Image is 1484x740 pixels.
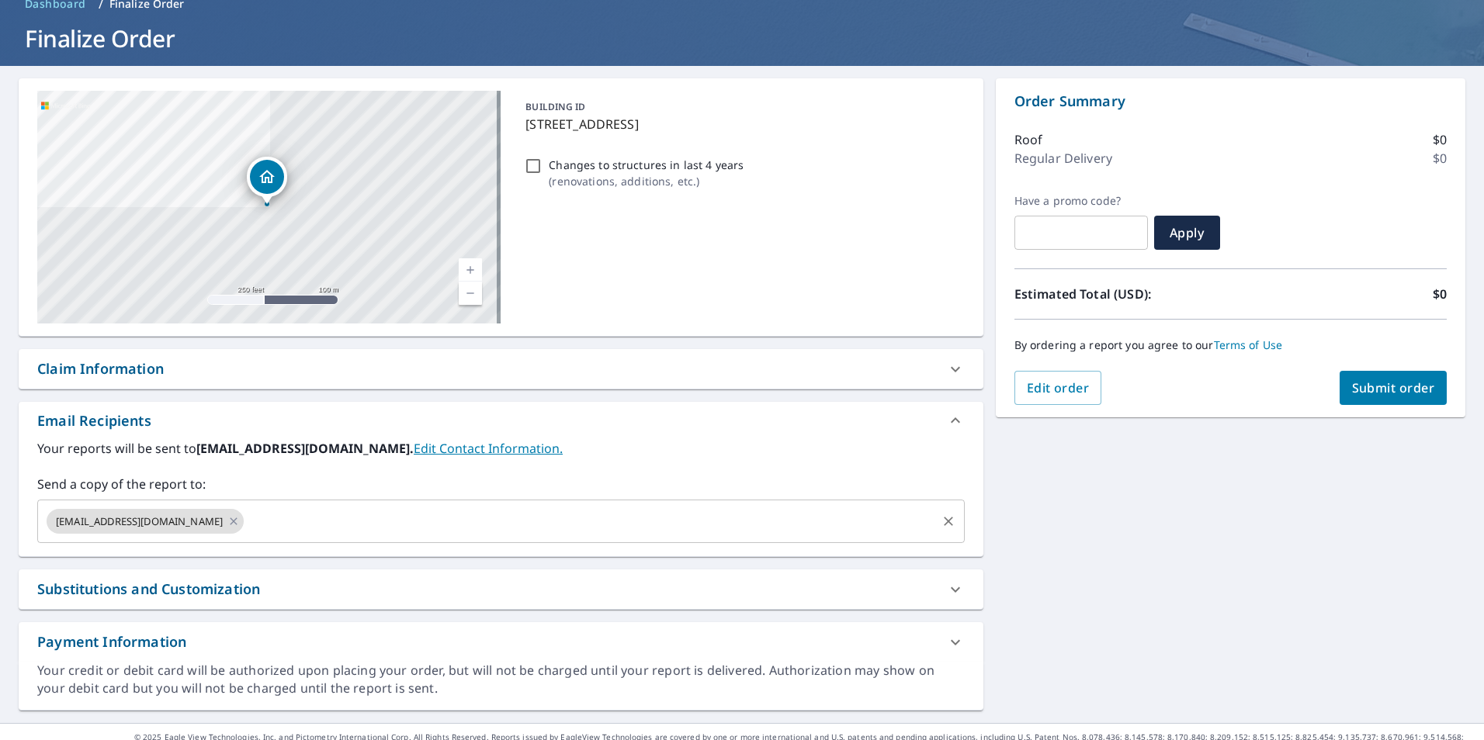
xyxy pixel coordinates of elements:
div: Substitutions and Customization [37,579,260,600]
a: Terms of Use [1214,337,1283,352]
div: Dropped pin, building 1, Residential property, 7410 253rd St E Myakka City, FL 34251 [247,157,287,205]
p: Estimated Total (USD): [1014,285,1231,303]
p: $0 [1433,130,1447,149]
b: [EMAIL_ADDRESS][DOMAIN_NAME]. [196,440,414,457]
span: [EMAIL_ADDRESS][DOMAIN_NAME] [47,514,232,529]
button: Clear [938,510,959,532]
p: By ordering a report you agree to our [1014,338,1447,352]
p: $0 [1433,285,1447,303]
p: Order Summary [1014,91,1447,112]
span: Apply [1167,224,1208,241]
div: Claim Information [19,349,983,389]
div: Your credit or debit card will be authorized upon placing your order, but will not be charged unt... [37,662,965,697]
a: EditContactInfo [414,440,563,457]
span: Edit order [1027,379,1090,396]
label: Your reports will be sent to [37,439,965,458]
h1: Finalize Order [19,22,1465,54]
button: Apply [1154,216,1220,250]
p: ( renovations, additions, etc. ) [549,173,744,189]
div: Payment Information [37,631,186,652]
p: [STREET_ADDRESS] [525,115,958,133]
button: Edit order [1014,371,1102,405]
span: Submit order [1352,379,1435,396]
a: Current Level 17, Zoom In [459,258,482,282]
div: Substitutions and Customization [19,569,983,609]
p: $0 [1433,149,1447,168]
p: BUILDING ID [525,100,585,113]
div: [EMAIL_ADDRESS][DOMAIN_NAME] [47,509,244,534]
p: Changes to structures in last 4 years [549,157,744,173]
label: Have a promo code? [1014,194,1148,208]
a: Current Level 17, Zoom Out [459,282,482,305]
div: Email Recipients [37,410,151,431]
div: Claim Information [37,358,164,379]
div: Payment Information [19,622,983,662]
label: Send a copy of the report to: [37,475,965,493]
p: Regular Delivery [1014,149,1112,168]
div: Email Recipients [19,402,983,439]
button: Submit order [1340,371,1448,405]
p: Roof [1014,130,1043,149]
